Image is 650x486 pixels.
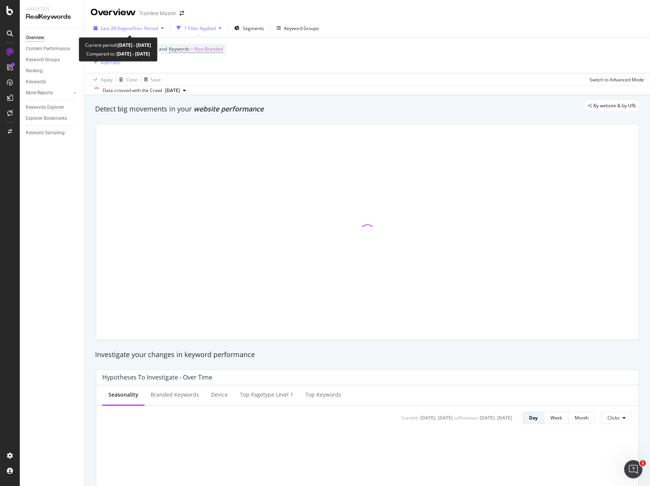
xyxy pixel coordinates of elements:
[180,11,184,16] div: arrow-right-arrow-left
[128,25,158,32] span: vs Prev. Period
[159,46,167,52] span: and
[640,460,646,466] span: 1
[211,391,228,399] div: Device
[116,73,138,86] button: Clear
[26,89,53,97] div: More Reports
[26,56,60,64] div: Keyword Groups
[26,114,67,122] div: Explorer Bookmarks
[480,415,512,421] div: [DATE] - [DATE]
[601,412,632,424] button: Clicks
[26,13,78,21] div: RealKeywords
[139,10,176,17] div: Trainline Master
[607,415,620,421] span: Clicks
[26,129,79,137] a: Keyword Sampling
[231,22,267,34] button: Segments
[586,73,644,86] button: Switch to Advanced Mode
[26,34,44,42] div: Overview
[102,373,212,381] div: Hypotheses to Investigate - Over Time
[544,412,569,424] button: Week
[173,22,225,34] button: 1 Filter Applied
[26,6,78,13] div: Analytics
[101,59,121,66] div: Add Filter
[240,391,293,399] div: Top pagetype Level 1
[305,391,341,399] div: Top Keywords
[91,22,167,34] button: Last 28 DaysvsPrev. Period
[95,350,639,360] div: Investigate your changes in keyword performance
[194,44,223,54] span: Non-Branded
[26,78,46,86] div: Keywords
[585,100,639,111] div: legacy label
[575,415,588,421] div: Month
[85,41,151,49] div: Current period:
[26,114,79,122] a: Explorer Bookmarks
[91,58,121,67] button: Add Filter
[26,103,64,111] div: Keywords Explorer
[141,73,161,86] button: Save
[86,49,150,58] div: Compared to:
[191,46,193,52] span: =
[529,415,538,421] div: Day
[550,415,562,421] div: Week
[523,412,544,424] button: Day
[26,45,70,53] div: Content Performance
[115,51,150,57] b: [DATE] - [DATE]
[624,460,642,478] iframe: Intercom live chat
[162,86,189,95] button: [DATE]
[243,25,264,32] span: Segments
[569,412,595,424] button: Month
[108,391,138,399] div: Seasonality
[101,76,113,83] div: Apply
[26,45,79,53] a: Content Performance
[26,34,79,42] a: Overview
[401,415,419,421] div: Current:
[26,78,79,86] a: Keywords
[590,76,644,83] div: Switch to Advanced Mode
[26,67,43,75] div: Ranking
[169,46,189,52] span: Keywords
[420,415,453,421] div: [DATE] - [DATE]
[273,22,322,34] button: Keyword Groups
[26,89,71,97] a: More Reports
[184,25,216,32] div: 1 Filter Applied
[26,103,79,111] a: Keywords Explorer
[26,56,79,64] a: Keyword Groups
[26,129,65,137] div: Keyword Sampling
[26,67,79,75] a: Ranking
[91,6,136,19] div: Overview
[91,73,113,86] button: Apply
[101,25,128,32] span: Last 28 Days
[165,87,180,94] span: 2025 Aug. 24th
[103,87,162,94] div: Data crossed with the Crawl
[126,76,138,83] div: Clear
[151,76,161,83] div: Save
[118,42,151,48] b: [DATE] - [DATE]
[454,415,478,421] div: vs Previous :
[593,103,636,108] span: By website & by URL
[284,25,319,32] div: Keyword Groups
[151,391,199,399] div: Branded Keywords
